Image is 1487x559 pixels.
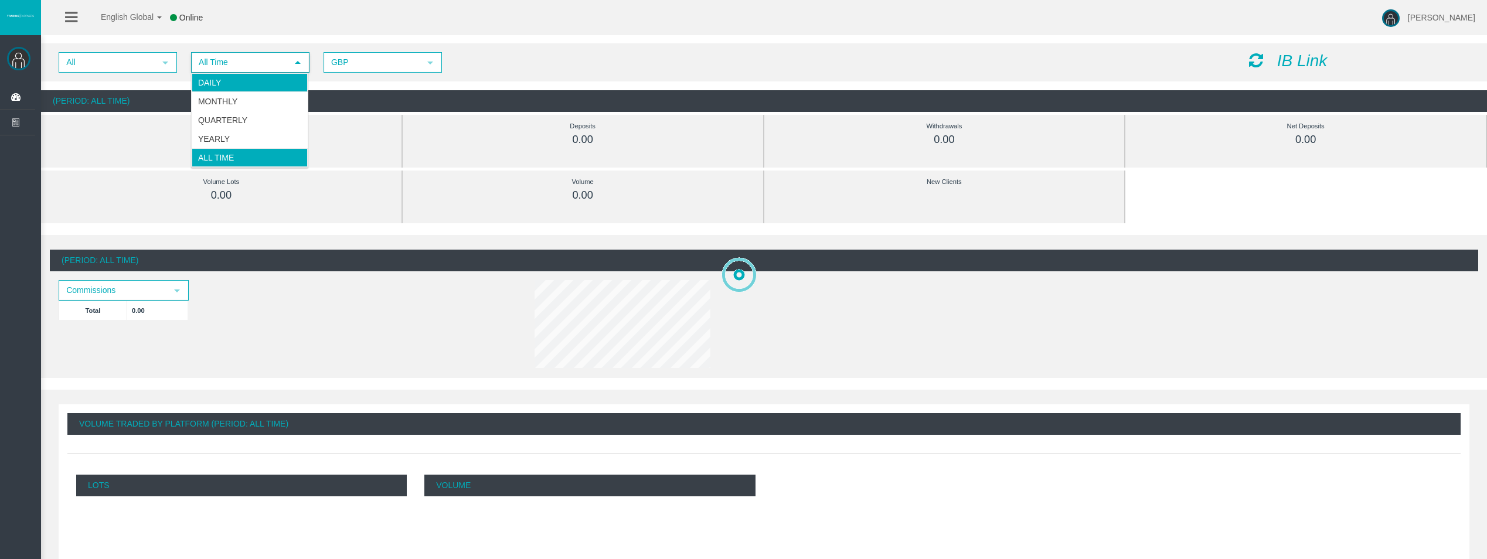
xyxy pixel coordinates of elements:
div: Volume Lots [67,175,375,189]
p: Volume [424,475,755,496]
span: [PERSON_NAME] [1408,13,1475,22]
div: 0.00 [429,133,737,146]
li: Monthly [192,92,308,111]
span: select [172,286,182,295]
div: Volume Traded By Platform (Period: All Time) [67,413,1461,435]
span: Online [179,13,203,22]
div: (Period: All Time) [41,90,1487,112]
li: Daily [192,73,308,92]
i: Reload Dashboard [1249,52,1263,69]
div: 0.00 [67,133,375,146]
div: 0.00 [429,189,737,202]
div: Volume [429,175,737,189]
div: Net Deposits [1152,120,1459,133]
span: select [293,58,302,67]
div: Withdrawals [791,120,1098,133]
li: Yearly [192,129,308,148]
span: Commissions [60,281,166,299]
div: Commissions [67,120,375,133]
div: New Clients [791,175,1098,189]
td: 0.00 [127,301,188,320]
i: IB Link [1277,52,1328,70]
img: logo.svg [6,13,35,18]
span: GBP [325,53,420,71]
li: All Time [192,148,308,167]
span: All Time [192,53,287,71]
div: 0.00 [791,133,1098,146]
span: English Global [86,12,154,22]
div: (Period: All Time) [50,250,1478,271]
span: select [161,58,170,67]
img: user-image [1382,9,1400,27]
div: Deposits [429,120,737,133]
td: Total [59,301,127,320]
span: All [60,53,155,71]
li: Quarterly [192,111,308,129]
div: 0.00 [67,189,375,202]
p: Lots [76,475,407,496]
span: select [426,58,435,67]
div: 0.00 [1152,133,1459,146]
